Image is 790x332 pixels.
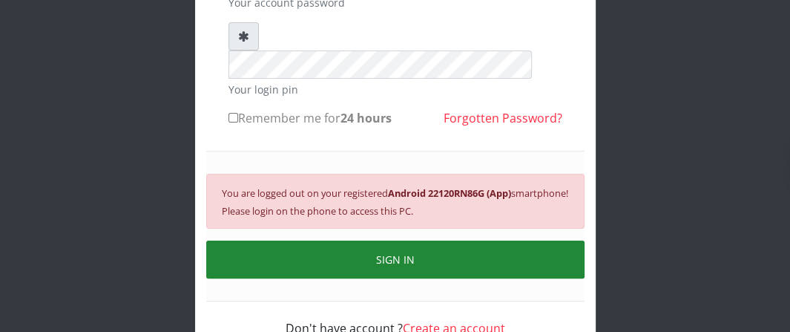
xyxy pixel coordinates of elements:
a: Forgotten Password? [444,110,562,126]
button: SIGN IN [206,241,585,279]
input: Remember me for24 hours [228,113,238,123]
b: Android 22120RN86G (App) [388,186,511,200]
b: 24 hours [340,110,392,126]
small: Your login pin [228,82,562,97]
small: You are logged out on your registered smartphone! Please login on the phone to access this PC. [222,186,568,218]
label: Remember me for [228,109,392,127]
